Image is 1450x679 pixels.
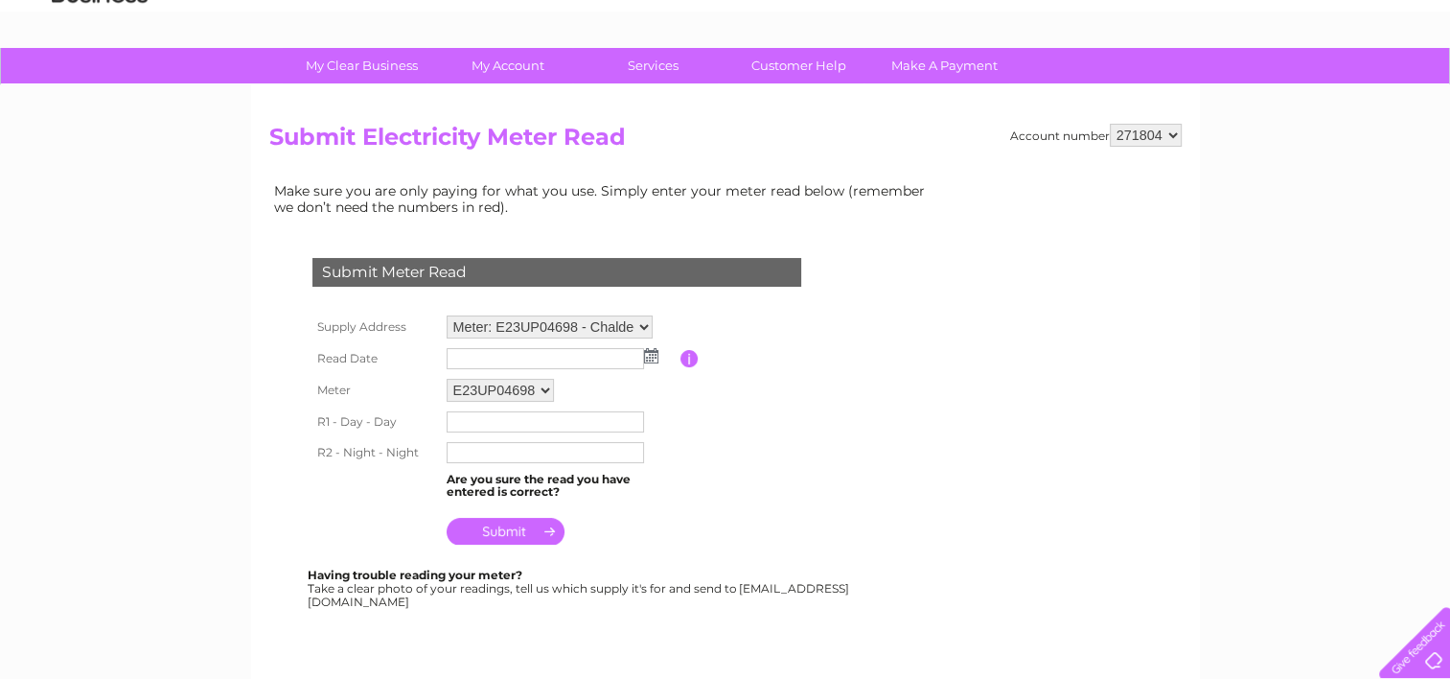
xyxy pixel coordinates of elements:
a: My Clear Business [283,48,441,83]
input: Information [680,350,699,367]
a: Customer Help [720,48,878,83]
img: ... [644,348,658,363]
th: Meter [308,374,442,407]
img: logo.png [51,50,149,108]
h2: Submit Electricity Meter Read [269,124,1182,160]
a: Energy [1161,82,1203,96]
div: Submit Meter Read [312,258,801,287]
th: R2 - Night - Night [308,437,442,468]
a: Services [574,48,732,83]
div: Account number [1010,124,1182,147]
a: My Account [428,48,587,83]
th: Read Date [308,343,442,374]
a: Water [1113,82,1149,96]
input: Submit [447,518,564,545]
a: Log out [1387,82,1432,96]
b: Having trouble reading your meter? [308,568,522,582]
a: 0333 014 3131 [1089,10,1221,34]
a: Contact [1323,82,1369,96]
div: Take a clear photo of your readings, tell us which supply it's for and send to [EMAIL_ADDRESS][DO... [308,569,852,608]
a: Telecoms [1214,82,1272,96]
td: Make sure you are only paying for what you use. Simply enter your meter read below (remember we d... [269,178,940,219]
th: Supply Address [308,311,442,343]
td: Are you sure the read you have entered is correct? [442,468,680,504]
th: R1 - Day - Day [308,407,442,437]
a: Make A Payment [865,48,1024,83]
a: Blog [1283,82,1311,96]
div: Clear Business is a trading name of Verastar Limited (registered in [GEOGRAPHIC_DATA] No. 3667643... [273,11,1179,93]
